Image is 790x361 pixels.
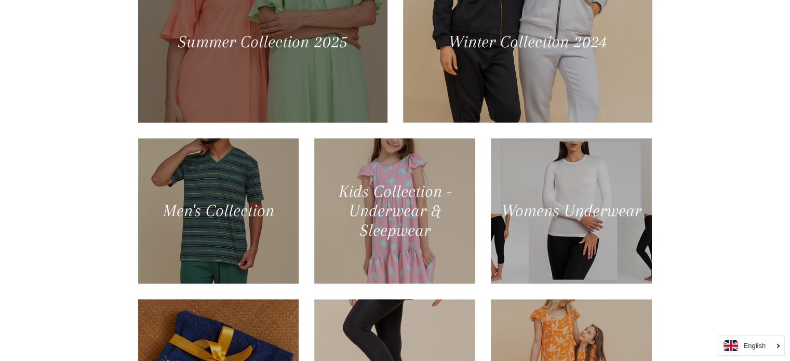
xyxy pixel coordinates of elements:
a: Men's Collection [138,138,299,284]
a: Kids Collection - Underwear & Sleepwear [314,138,475,284]
a: English [724,340,779,351]
i: English [743,342,766,349]
a: Womens Underwear [491,138,652,284]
